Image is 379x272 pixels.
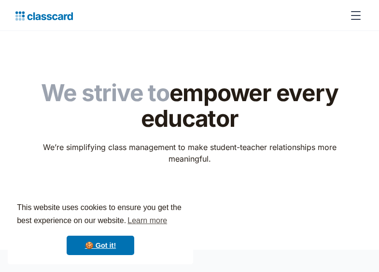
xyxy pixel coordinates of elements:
a: learn more about cookies [126,213,168,228]
a: dismiss cookie message [67,236,134,255]
div: cookieconsent [8,193,193,264]
div: menu [344,4,364,27]
a: home [15,9,73,22]
span: We strive to [41,78,169,107]
p: We’re simplifying class management to make student-teacher relationships more meaningful. [36,141,343,165]
span: This website uses cookies to ensure you get the best experience on our website. [17,202,184,228]
h1: empower every educator [36,80,343,132]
